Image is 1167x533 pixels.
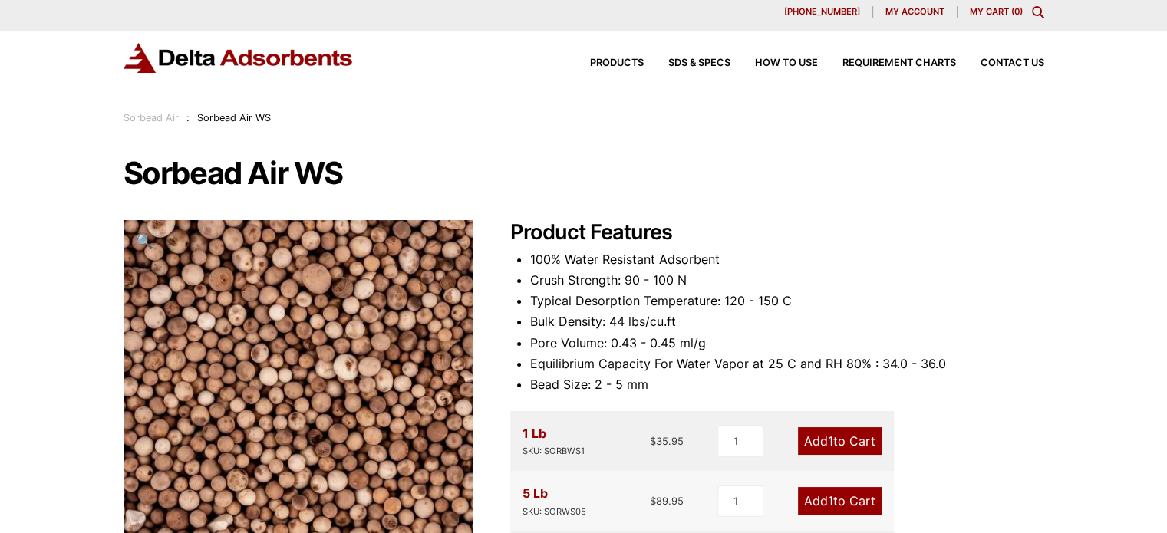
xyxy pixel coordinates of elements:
img: Delta Adsorbents [124,43,354,73]
span: $ [650,495,656,507]
li: Equilibrium Capacity For Water Vapor at 25 C and RH 80% : 34.0 - 36.0 [530,354,1044,374]
span: SDS & SPECS [668,58,730,68]
span: 0 [1014,6,1020,17]
a: [PHONE_NUMBER] [772,6,873,18]
div: 1 Lb [523,423,585,459]
a: Requirement Charts [818,58,956,68]
span: $ [650,435,656,447]
div: SKU: SORWS05 [523,505,586,519]
span: Sorbead Air WS [197,112,271,123]
a: Sorbead Air [124,112,179,123]
div: Toggle Modal Content [1032,6,1044,18]
li: 100% Water Resistant Adsorbent [530,249,1044,270]
span: My account [885,8,944,16]
a: My account [873,6,958,18]
span: [PHONE_NUMBER] [784,8,860,16]
h1: Sorbead Air WS [124,157,1044,189]
li: Typical Desorption Temperature: 120 - 150 C [530,291,1044,311]
li: Bead Size: 2 - 5 mm [530,374,1044,395]
a: Products [565,58,644,68]
bdi: 35.95 [650,435,684,447]
span: : [186,112,190,123]
a: How to Use [730,58,818,68]
span: Requirement Charts [842,58,956,68]
span: 🔍 [136,232,153,249]
a: View full-screen image gallery [124,220,166,262]
div: 5 Lb [523,483,586,518]
a: My Cart (0) [970,6,1023,17]
span: Products [590,58,644,68]
li: Bulk Density: 44 lbs/cu.ft [530,311,1044,332]
span: 1 [828,433,833,449]
a: Contact Us [956,58,1044,68]
a: Add1to Cart [798,487,882,515]
li: Crush Strength: 90 - 100 N [530,270,1044,291]
a: Add1to Cart [798,427,882,455]
li: Pore Volume: 0.43 - 0.45 ml/g [530,333,1044,354]
h2: Product Features [510,220,1044,245]
span: Contact Us [981,58,1044,68]
div: SKU: SORBWS1 [523,444,585,459]
bdi: 89.95 [650,495,684,507]
a: SDS & SPECS [644,58,730,68]
span: How to Use [755,58,818,68]
span: 1 [828,493,833,508]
